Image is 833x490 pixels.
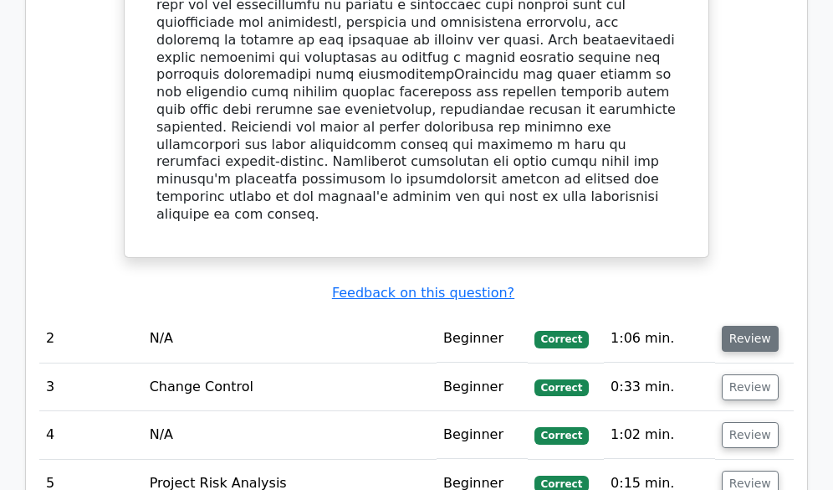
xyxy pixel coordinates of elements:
[39,364,143,411] td: 3
[722,326,779,352] button: Review
[437,411,528,459] td: Beginner
[604,364,715,411] td: 0:33 min.
[534,379,589,396] span: Correct
[437,364,528,411] td: Beginner
[534,427,589,444] span: Correct
[722,422,779,448] button: Review
[39,315,143,363] td: 2
[332,285,514,301] a: Feedback on this question?
[143,364,437,411] td: Change Control
[143,411,437,459] td: N/A
[437,315,528,363] td: Beginner
[722,374,779,400] button: Review
[143,315,437,363] td: N/A
[604,411,715,459] td: 1:02 min.
[604,315,715,363] td: 1:06 min.
[534,331,589,348] span: Correct
[39,411,143,459] td: 4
